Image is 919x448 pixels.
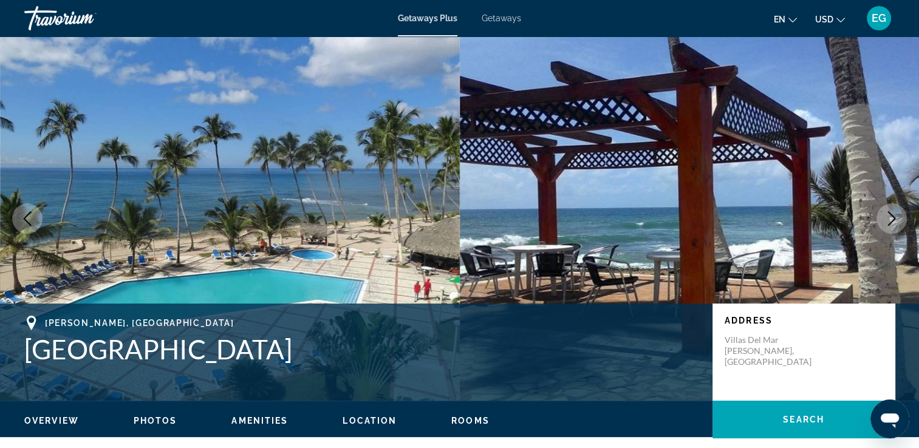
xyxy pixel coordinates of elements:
[24,415,79,426] button: Overview
[343,415,397,426] button: Location
[134,416,177,426] span: Photos
[815,15,833,24] span: USD
[398,13,457,23] a: Getaways Plus
[815,10,845,28] button: Change currency
[45,318,234,328] span: [PERSON_NAME], [GEOGRAPHIC_DATA]
[451,416,490,426] span: Rooms
[872,12,886,24] span: EG
[725,316,883,325] p: Address
[231,415,288,426] button: Amenities
[712,401,895,438] button: Search
[24,333,700,365] h1: [GEOGRAPHIC_DATA]
[451,415,490,426] button: Rooms
[774,10,797,28] button: Change language
[783,415,824,424] span: Search
[24,2,146,34] a: Travorium
[725,334,822,367] p: Villas del Mar [PERSON_NAME], [GEOGRAPHIC_DATA]
[774,15,785,24] span: en
[134,415,177,426] button: Photos
[863,5,895,31] button: User Menu
[343,416,397,426] span: Location
[12,203,43,234] button: Previous image
[482,13,521,23] a: Getaways
[870,399,909,438] iframe: Button to launch messaging window
[231,416,288,426] span: Amenities
[876,203,907,234] button: Next image
[24,416,79,426] span: Overview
